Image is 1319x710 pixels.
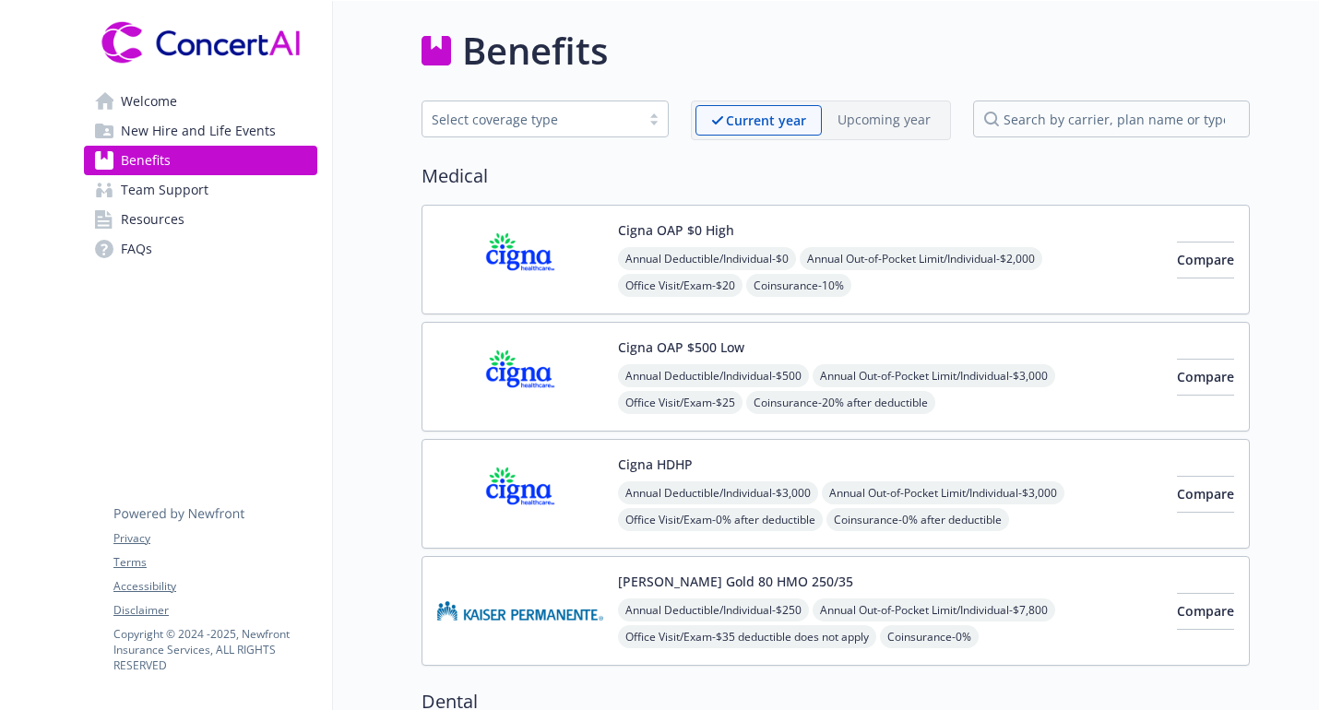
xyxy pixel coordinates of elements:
img: Kaiser Permanente Insurance Company carrier logo [437,572,603,650]
img: CIGNA carrier logo [437,455,603,533]
h1: Benefits [462,23,608,78]
a: New Hire and Life Events [84,116,317,146]
img: CIGNA carrier logo [437,220,603,299]
span: Office Visit/Exam - $20 [618,274,743,297]
span: Coinsurance - 20% after deductible [746,391,935,414]
span: Benefits [121,146,171,175]
a: Resources [84,205,317,234]
button: Cigna HDHP [618,455,693,474]
span: Office Visit/Exam - $35 deductible does not apply [618,625,876,648]
span: Team Support [121,175,208,205]
span: Coinsurance - 0% after deductible [826,508,1009,531]
a: Terms [113,554,316,571]
span: FAQs [121,234,152,264]
p: Current year [726,111,806,130]
span: Welcome [121,87,177,116]
span: Annual Deductible/Individual - $500 [618,364,809,387]
span: Annual Deductible/Individual - $250 [618,598,809,621]
span: Annual Deductible/Individual - $3,000 [618,481,818,504]
button: Compare [1177,359,1234,396]
span: Office Visit/Exam - $25 [618,391,743,414]
a: Privacy [113,530,316,547]
span: Resources [121,205,184,234]
span: Coinsurance - 0% [880,625,979,648]
span: Office Visit/Exam - 0% after deductible [618,508,823,531]
span: Annual Out-of-Pocket Limit/Individual - $7,800 [813,598,1055,621]
a: Welcome [84,87,317,116]
span: Annual Out-of-Pocket Limit/Individual - $3,000 [813,364,1055,387]
h2: Medical [422,162,1250,190]
input: search by carrier, plan name or type [973,101,1250,137]
a: FAQs [84,234,317,264]
button: Cigna OAP $0 High [618,220,734,240]
span: Compare [1177,368,1234,385]
span: Compare [1177,602,1234,620]
span: Coinsurance - 10% [746,274,851,297]
button: Compare [1177,476,1234,513]
span: New Hire and Life Events [121,116,276,146]
button: Compare [1177,242,1234,278]
a: Team Support [84,175,317,205]
a: Benefits [84,146,317,175]
a: Accessibility [113,578,316,595]
span: Compare [1177,485,1234,503]
p: Upcoming year [838,110,931,129]
span: Compare [1177,251,1234,268]
button: [PERSON_NAME] Gold 80 HMO 250/35 [618,572,853,591]
button: Cigna OAP $500 Low [618,337,744,357]
span: Annual Out-of-Pocket Limit/Individual - $3,000 [822,481,1064,504]
img: CIGNA carrier logo [437,337,603,416]
p: Copyright © 2024 - 2025 , Newfront Insurance Services, ALL RIGHTS RESERVED [113,626,316,673]
span: Annual Deductible/Individual - $0 [618,247,796,270]
span: Upcoming year [822,105,946,136]
div: Select coverage type [432,110,631,129]
a: Disclaimer [113,602,316,619]
button: Compare [1177,593,1234,630]
span: Annual Out-of-Pocket Limit/Individual - $2,000 [800,247,1042,270]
